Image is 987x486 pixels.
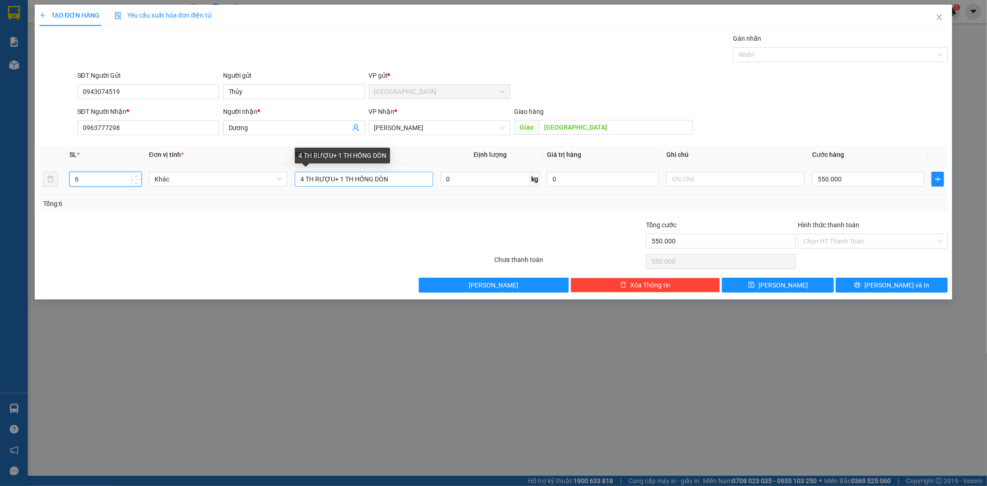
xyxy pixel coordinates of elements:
[77,70,219,81] div: SĐT Người Gửi
[295,148,390,163] div: 4 TH RƯỢU+ 1 TH HỒNG DÒN
[733,35,761,42] label: Gán nhãn
[936,13,943,21] span: close
[134,180,139,186] span: down
[926,5,952,31] button: Close
[369,108,395,115] span: VP Nhận
[474,151,507,158] span: Định lượng
[469,280,518,290] span: [PERSON_NAME]
[369,70,511,81] div: VP gửi
[722,278,834,293] button: save[PERSON_NAME]
[419,278,569,293] button: [PERSON_NAME]
[547,172,659,187] input: 0
[69,151,77,158] span: SL
[663,146,808,164] th: Ghi chú
[352,124,360,131] span: user-add
[155,172,282,186] span: Khác
[43,172,58,187] button: delete
[748,281,755,289] span: save
[798,221,859,229] label: Hình thức thanh toán
[131,179,141,186] span: Decrease Value
[666,172,805,187] input: Ghi Chú
[931,172,944,187] button: plus
[223,106,365,117] div: Người nhận
[646,221,677,229] span: Tổng cước
[114,12,212,19] span: Yêu cầu xuất hóa đơn điện tử
[630,280,670,290] span: Xóa Thông tin
[812,151,844,158] span: Cước hàng
[514,120,539,135] span: Giao
[932,175,944,183] span: plus
[134,174,139,179] span: up
[295,172,433,187] input: VD: Bàn, Ghế
[836,278,948,293] button: printer[PERSON_NAME] và In
[539,120,693,135] input: Dọc đường
[758,280,808,290] span: [PERSON_NAME]
[77,106,219,117] div: SĐT Người Nhận
[39,12,99,19] span: TẠO ĐƠN HÀNG
[547,151,581,158] span: Giá trị hàng
[864,280,929,290] span: [PERSON_NAME] và In
[571,278,720,293] button: deleteXóa Thông tin
[374,121,505,135] span: Hà Tĩnh
[114,12,122,19] img: icon
[514,108,544,115] span: Giao hàng
[223,70,365,81] div: Người gửi
[39,12,46,19] span: plus
[530,172,540,187] span: kg
[620,281,627,289] span: delete
[43,199,381,209] div: Tổng: 6
[854,281,861,289] span: printer
[494,255,646,271] div: Chưa thanh toán
[131,172,141,179] span: Increase Value
[374,85,505,99] span: Đà Lạt
[149,151,184,158] span: Đơn vị tính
